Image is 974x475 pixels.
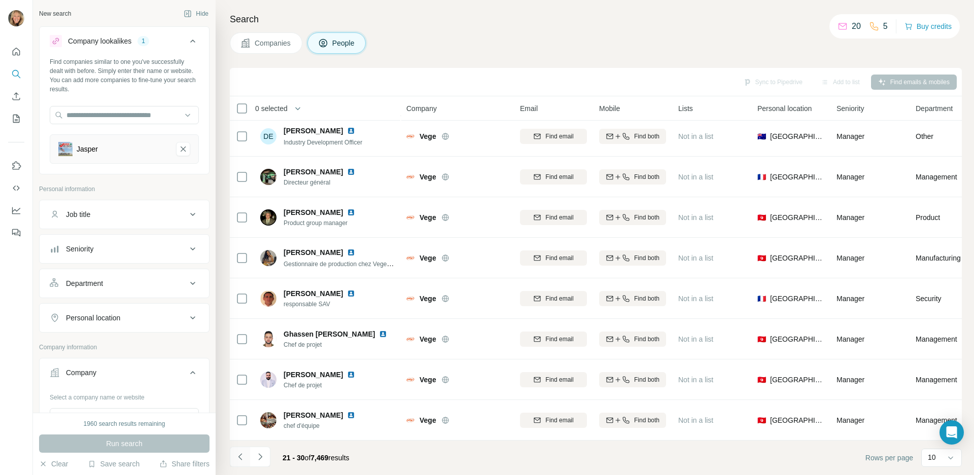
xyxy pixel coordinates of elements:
[284,381,367,390] span: Chef de projet
[40,271,209,296] button: Department
[634,416,659,425] span: Find both
[68,36,131,46] div: Company lookalikes
[50,57,199,94] div: Find companies similar to one you've successfully dealt with before. Simply enter their name or w...
[230,447,250,467] button: Navigate to previous page
[634,132,659,141] span: Find both
[8,157,24,175] button: Use Surfe on LinkedIn
[545,335,573,344] span: Find email
[347,208,355,216] img: LinkedIn logo
[39,185,210,194] p: Personal information
[837,213,864,222] span: Manager
[284,340,395,349] span: Chef de projet
[545,416,573,425] span: Find email
[137,36,149,46] div: 1
[520,250,587,266] button: Find email
[520,372,587,387] button: Find email
[40,237,209,261] button: Seniority
[284,139,362,146] span: Industry Development Officer
[837,254,864,262] span: Manager
[347,127,355,135] img: LinkedIn logo
[406,254,414,262] img: Logo of Vege
[520,169,587,185] button: Find email
[520,291,587,306] button: Find email
[8,65,24,83] button: Search
[284,288,343,299] span: [PERSON_NAME]
[770,131,824,141] span: [GEOGRAPHIC_DATA]
[284,300,367,309] span: responsable SAV
[406,173,414,181] img: Logo of Vege
[39,9,71,18] div: New search
[8,179,24,197] button: Use Surfe API
[916,334,957,344] span: Management
[284,207,343,217] span: [PERSON_NAME]
[284,247,343,258] span: [PERSON_NAME]
[420,334,436,344] span: Vege
[420,415,436,425] span: Vege
[520,210,587,225] button: Find email
[545,375,573,384] span: Find email
[599,210,666,225] button: Find both
[420,172,436,182] span: Vege
[865,453,913,463] span: Rows per page
[8,224,24,242] button: Feedback
[634,375,659,384] span: Find both
[310,454,328,462] span: 7,469
[916,253,961,263] span: Manufacturing
[837,335,864,343] span: Manager
[347,248,355,257] img: LinkedIn logo
[678,213,713,222] span: Not in a list
[678,416,713,424] span: Not in a list
[406,213,414,222] img: Logo of Vege
[177,6,216,21] button: Hide
[678,335,713,343] span: Not in a list
[916,103,953,114] span: Department
[260,209,276,226] img: Avatar
[520,129,587,144] button: Find email
[599,291,666,306] button: Find both
[520,103,538,114] span: Email
[916,294,942,304] span: Security
[284,178,367,187] span: Directeur général
[770,253,824,263] span: [GEOGRAPHIC_DATA]
[8,43,24,61] button: Quick start
[255,103,288,114] span: 0 selected
[8,109,24,128] button: My lists
[66,313,120,323] div: Personal location
[176,142,190,156] button: Jasper-remove-button
[347,371,355,379] img: LinkedIn logo
[250,447,270,467] button: Navigate to next page
[757,212,766,223] span: 🇹🇳
[58,142,73,156] img: Jasper-logo
[305,454,311,462] span: of
[928,452,936,462] p: 10
[77,144,98,154] div: Jasper
[66,368,96,378] div: Company
[8,201,24,220] button: Dashboard
[545,213,573,222] span: Find email
[284,370,343,380] span: [PERSON_NAME]
[599,169,666,185] button: Find both
[88,459,140,469] button: Save search
[66,278,103,288] div: Department
[284,218,367,228] span: Product group manager
[757,253,766,263] span: 🇹🇳
[406,376,414,384] img: Logo of Vege
[50,389,199,402] div: Select a company name or website
[757,334,766,344] span: 🇹🇳
[66,244,93,254] div: Seniority
[916,415,957,425] span: Management
[837,376,864,384] span: Manager
[260,128,276,144] div: DE
[837,132,864,140] span: Manager
[599,250,666,266] button: Find both
[284,410,343,420] span: [PERSON_NAME]
[406,132,414,140] img: Logo of Vege
[757,131,766,141] span: 🇦🇺
[84,419,165,428] div: 1960 search results remaining
[837,173,864,181] span: Manager
[634,172,659,181] span: Find both
[916,375,957,385] span: Management
[347,289,355,298] img: LinkedIn logo
[770,334,824,344] span: [GEOGRAPHIC_DATA]
[420,131,436,141] span: Vege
